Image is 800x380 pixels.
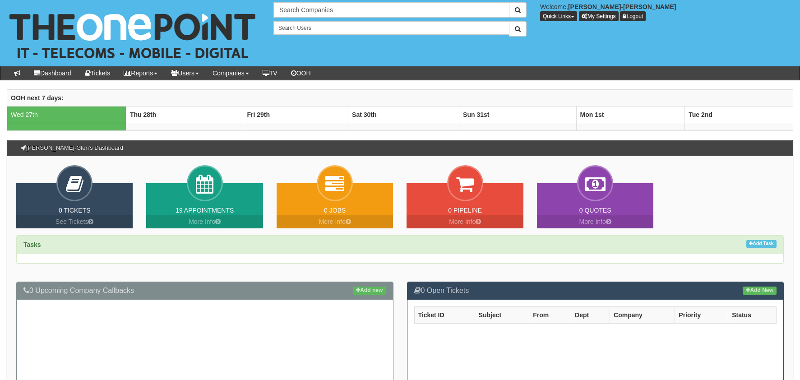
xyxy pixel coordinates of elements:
th: Thu 28th [126,106,243,123]
a: Add Task [746,240,777,248]
a: Logout [620,11,646,21]
a: 0 Pipeline [448,207,482,214]
a: My Settings [579,11,619,21]
a: Dashboard [27,66,78,80]
a: 0 Quotes [579,207,611,214]
a: Companies [206,66,256,80]
th: Subject [475,306,529,323]
th: Sun 31st [459,106,576,123]
a: Reports [117,66,164,80]
input: Search Companies [273,2,509,18]
a: 0 Jobs [324,207,346,214]
a: 19 Appointments [176,207,234,214]
a: 0 Tickets [59,207,91,214]
div: Welcome, [533,2,800,21]
th: Dept [571,306,610,323]
b: [PERSON_NAME]-[PERSON_NAME] [568,3,676,10]
th: OOH next 7 days: [7,89,793,106]
th: Tue 2nd [685,106,793,123]
a: More Info [407,215,523,228]
a: Users [164,66,206,80]
a: Add new [353,287,386,295]
a: OOH [284,66,318,80]
a: More Info [537,215,653,228]
a: Add New [743,287,777,295]
a: More Info [277,215,393,228]
td: Wed 27th [7,106,126,123]
th: From [529,306,571,323]
button: Quick Links [540,11,577,21]
th: Ticket ID [414,306,475,323]
h3: 0 Open Tickets [414,287,777,295]
h3: 0 Upcoming Company Callbacks [23,287,386,295]
a: TV [256,66,284,80]
a: See Tickets [16,215,133,228]
th: Fri 29th [243,106,348,123]
th: Company [610,306,675,323]
h3: [PERSON_NAME]-Glen's Dashboard [16,140,128,156]
th: Sat 30th [348,106,459,123]
a: More Info [146,215,263,228]
strong: Tasks [23,241,41,248]
a: Tickets [78,66,117,80]
th: Priority [675,306,728,323]
input: Search Users [273,21,509,35]
th: Status [728,306,777,323]
th: Mon 1st [576,106,685,123]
